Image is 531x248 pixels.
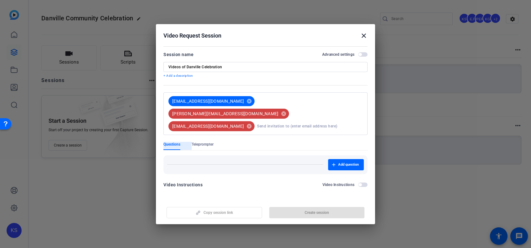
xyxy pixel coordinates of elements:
button: Add question [328,159,364,170]
mat-icon: cancel [278,111,289,116]
input: Send invitation to (enter email address here) [257,120,363,132]
div: Video Instructions [163,181,203,189]
span: Questions [163,142,180,147]
span: Teleprompter [192,142,214,147]
span: Add question [338,162,359,167]
div: Session name [163,51,193,58]
div: Video Request Session [163,32,368,39]
span: [EMAIL_ADDRESS][DOMAIN_NAME] [172,123,244,129]
mat-icon: cancel [244,123,255,129]
mat-icon: close [360,32,368,39]
h2: Advanced settings [322,52,354,57]
input: Enter Session Name [168,65,363,70]
span: [PERSON_NAME][EMAIL_ADDRESS][DOMAIN_NAME] [172,111,278,117]
h2: Video Instructions [322,182,355,187]
p: + Add a description [163,73,368,78]
mat-icon: cancel [244,98,255,104]
span: [EMAIL_ADDRESS][DOMAIN_NAME] [172,98,244,104]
